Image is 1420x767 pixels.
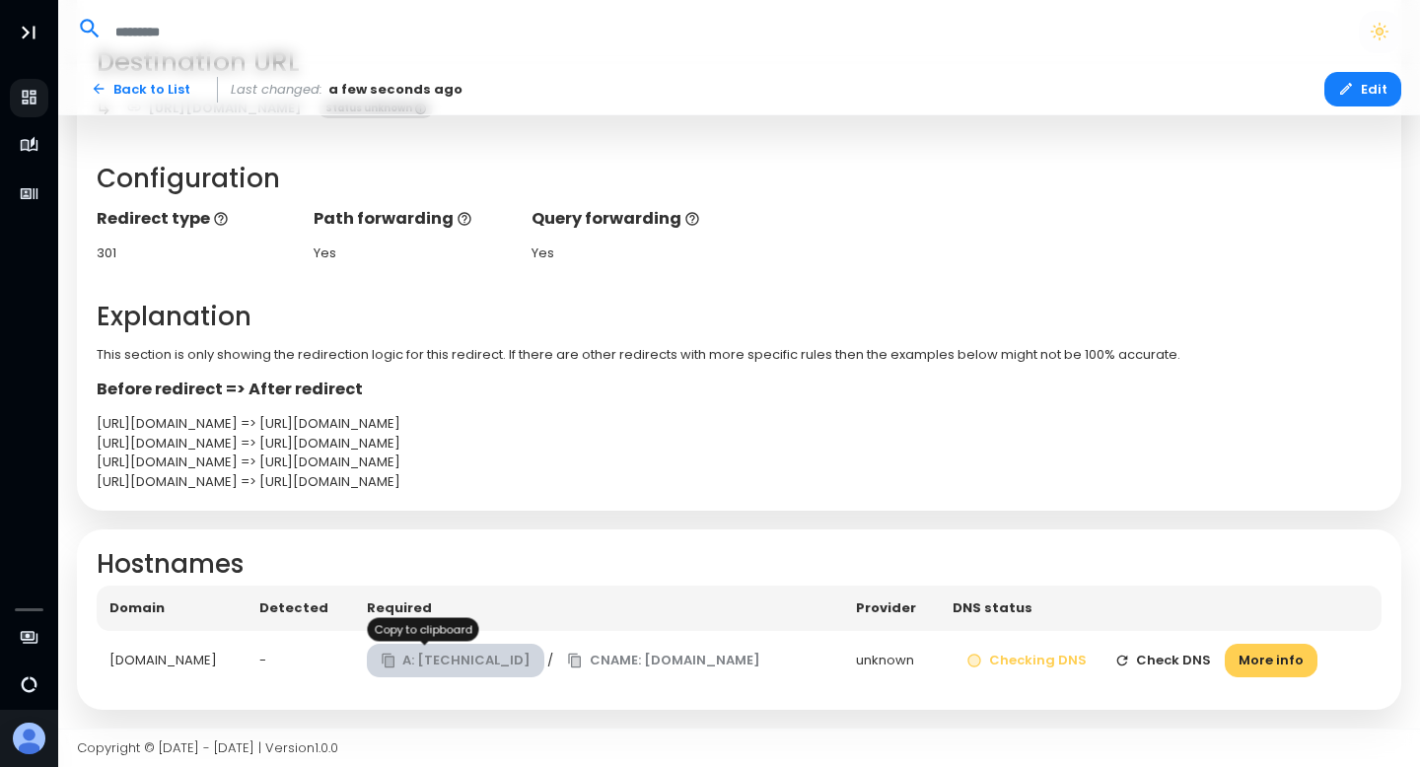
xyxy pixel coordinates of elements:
[368,618,479,642] div: Copy to clipboard
[953,644,1100,678] button: Checking DNS
[1324,72,1401,106] button: Edit
[97,549,1383,580] h2: Hostnames
[354,586,843,631] th: Required
[367,644,545,678] button: A: [TECHNICAL_ID]
[856,651,927,670] div: unknown
[97,378,1383,401] p: Before redirect => After redirect
[97,472,1383,492] div: [URL][DOMAIN_NAME] => [URL][DOMAIN_NAME]
[97,345,1383,365] p: This section is only showing the redirection logic for this redirect. If there are other redirect...
[354,631,843,691] td: /
[231,80,322,100] span: Last changed:
[1225,644,1317,678] button: More info
[1100,644,1226,678] button: Check DNS
[10,14,47,51] button: Toggle Aside
[97,207,295,231] p: Redirect type
[247,631,354,691] td: -
[77,738,338,757] span: Copyright © [DATE] - [DATE] | Version 1.0.0
[97,586,248,631] th: Domain
[97,453,1383,472] div: [URL][DOMAIN_NAME] => [URL][DOMAIN_NAME]
[940,586,1382,631] th: DNS status
[532,207,730,231] p: Query forwarding
[97,244,295,263] div: 301
[843,586,940,631] th: Provider
[109,651,235,670] div: [DOMAIN_NAME]
[553,644,774,678] button: CNAME: [DOMAIN_NAME]
[13,723,45,755] img: Avatar
[77,72,204,106] a: Back to List
[247,586,354,631] th: Detected
[328,80,462,100] span: a few seconds ago
[97,434,1383,453] div: [URL][DOMAIN_NAME] => [URL][DOMAIN_NAME]
[314,207,512,231] p: Path forwarding
[97,164,1383,194] h2: Configuration
[97,414,1383,434] div: [URL][DOMAIN_NAME] => [URL][DOMAIN_NAME]
[97,302,1383,332] h2: Explanation
[532,244,730,263] div: Yes
[314,244,512,263] div: Yes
